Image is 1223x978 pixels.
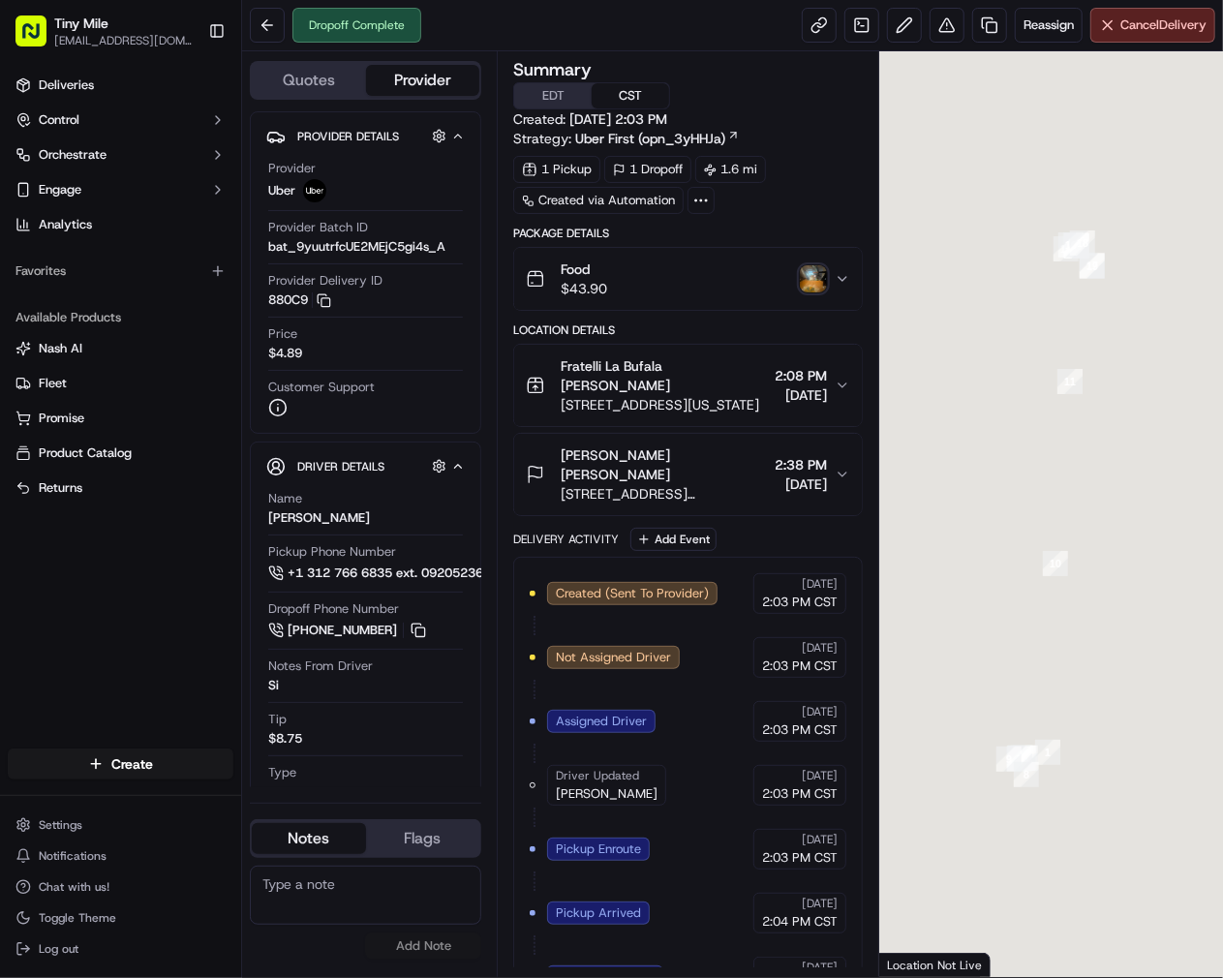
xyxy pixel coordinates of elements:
button: photo_proof_of_delivery image [800,265,827,292]
a: Deliveries [8,70,233,101]
span: Driver Updated [556,768,639,783]
a: Returns [15,479,226,497]
span: Price [268,325,297,343]
span: Chat with us! [39,879,109,895]
button: Provider [366,65,480,96]
span: Engage [39,181,81,199]
a: Uber First (opn_3yHHJa) [575,129,740,148]
button: Orchestrate [8,139,233,170]
button: Product Catalog [8,438,233,469]
button: Add Event [630,528,717,551]
span: Provider Details [297,129,399,144]
button: Tiny Mile[EMAIL_ADDRESS][DOMAIN_NAME] [8,8,200,54]
a: [PHONE_NUMBER] [268,620,429,641]
a: Analytics [8,209,233,240]
span: [DATE] [802,960,838,975]
span: Pickup Arrived [556,904,641,922]
span: 2:03 PM CST [762,657,838,675]
span: 2:03 PM CST [762,785,838,803]
span: [STREET_ADDRESS][PERSON_NAME] [561,484,767,504]
span: Dropoff Phone Number [268,600,399,618]
h3: Summary [513,61,592,78]
span: [DATE] [802,576,838,592]
span: [STREET_ADDRESS][US_STATE] [561,395,767,414]
span: [DATE] [802,832,838,847]
span: Cancel Delivery [1120,16,1207,34]
div: Package Details [513,226,863,241]
div: 1 Dropoff [604,156,691,183]
div: 18 [1070,230,1095,256]
button: Toggle Theme [8,904,233,932]
span: [DATE] [802,896,838,911]
span: Notes From Driver [268,657,373,675]
span: Tip [268,711,287,728]
button: Chat with us! [8,873,233,901]
button: Engage [8,174,233,205]
a: Nash AI [15,340,226,357]
span: Assigned Driver [556,713,647,730]
span: Fratelli La Bufala [PERSON_NAME] [561,356,767,395]
span: Type [268,764,296,781]
span: Created: [513,109,667,129]
span: Customer Support [268,379,375,396]
span: 2:03 PM CST [762,849,838,867]
span: [DATE] [775,385,827,405]
span: Orchestrate [39,146,107,164]
div: Location Not Live [879,953,991,977]
span: Uber [268,182,295,199]
span: +1 312 766 6835 ext. 09205236 [288,565,483,582]
button: CST [592,83,669,108]
span: Returns [39,479,82,497]
button: [PERSON_NAME] [PERSON_NAME][STREET_ADDRESS][PERSON_NAME]2:38 PM[DATE] [514,434,862,515]
div: 17 [1080,253,1105,278]
span: [DATE] [775,474,827,494]
button: Nash AI [8,333,233,364]
span: Create [111,754,153,774]
span: [EMAIL_ADDRESS][DOMAIN_NAME] [54,33,193,48]
button: Quotes [252,65,366,96]
button: Returns [8,473,233,504]
button: Promise [8,403,233,434]
button: Create [8,749,233,779]
div: Available Products [8,302,233,333]
span: [DATE] [802,704,838,719]
span: Analytics [39,216,92,233]
span: Control [39,111,79,129]
div: Si [268,677,279,694]
span: Not Assigned Driver [556,649,671,666]
div: 16 [1058,232,1084,258]
span: Provider Delivery ID [268,272,382,290]
button: Notes [252,823,366,854]
span: Promise [39,410,84,427]
span: Deliveries [39,76,94,94]
a: Promise [15,410,226,427]
div: 19 [1080,254,1105,279]
span: Name [268,490,302,507]
div: 1 Pickup [513,156,600,183]
span: [DATE] [802,768,838,783]
button: Tiny Mile [54,14,108,33]
button: EDT [514,83,592,108]
div: [PERSON_NAME] [268,509,370,527]
a: Fleet [15,375,226,392]
button: Control [8,105,233,136]
a: Created via Automation [513,187,684,214]
span: 2:38 PM [775,455,827,474]
span: [PERSON_NAME] [PERSON_NAME] [561,445,767,484]
button: Flags [366,823,480,854]
span: bat_9yuutrfcUE2MEjC5gi4s_A [268,238,445,256]
span: Pickup Enroute [556,840,641,858]
div: Favorites [8,256,233,287]
div: car [268,783,287,801]
span: 2:08 PM [775,366,827,385]
div: 9 [996,747,1022,772]
span: Settings [39,817,82,833]
span: Reassign [1024,16,1074,34]
button: Food$43.90photo_proof_of_delivery image [514,248,862,310]
button: CancelDelivery [1090,8,1215,43]
a: Product Catalog [15,444,226,462]
span: [DATE] [802,640,838,656]
a: +1 312 766 6835 ext. 09205236 [268,563,515,584]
